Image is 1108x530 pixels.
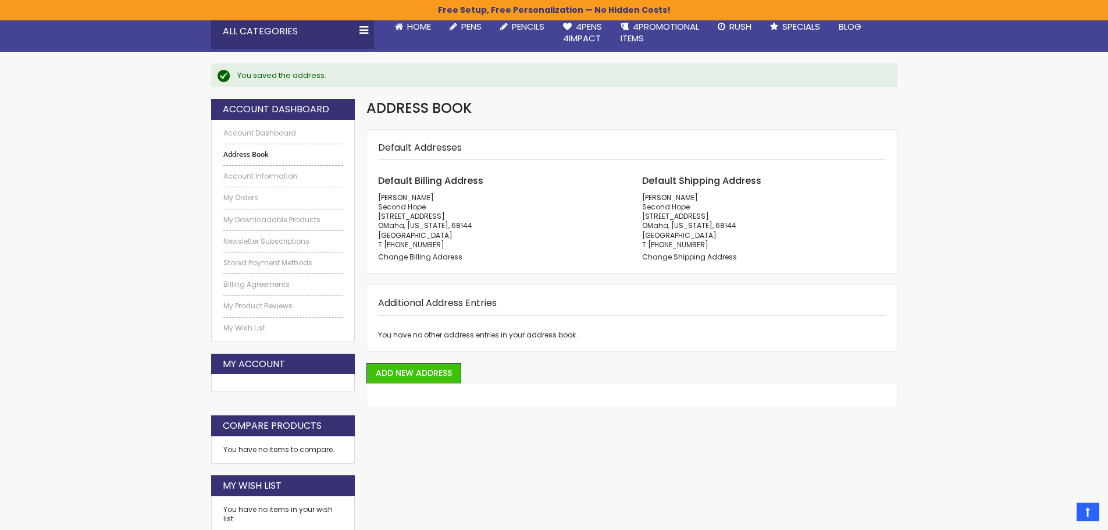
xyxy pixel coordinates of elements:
[782,20,820,33] span: Specials
[648,240,708,250] a: [PHONE_NUMBER]
[223,505,343,524] div: You have no items in your wish list.
[386,14,440,40] a: Home
[642,174,761,187] span: Default Shipping Address
[211,436,355,464] div: You have no items to compare.
[563,20,602,44] span: 4Pens 4impact
[378,330,885,340] p: You have no other address entries in your address book.
[384,240,444,250] a: [PHONE_NUMBER]
[223,280,343,289] a: Billing Agreements
[378,141,462,154] strong: Default Addresses
[223,172,343,181] a: Account Information
[611,14,708,52] a: 4PROMOTIONALITEMS
[223,129,343,138] a: Account Dashboard
[708,14,761,40] a: Rush
[223,358,285,371] strong: My Account
[621,20,699,44] span: 4PROMOTIONAL ITEMS
[237,70,886,81] div: You saved the address.
[366,98,472,118] span: Address Book
[223,150,343,159] strong: Address Book
[1012,499,1108,530] iframe: Google Customer Reviews
[461,20,482,33] span: Pens
[378,174,483,187] span: Default Billing Address
[223,193,343,202] a: My Orders
[223,215,343,225] a: My Downloadable Products
[378,252,462,262] a: Change Billing Address
[366,363,461,383] button: Add New Address
[211,14,374,49] div: All Categories
[761,14,829,40] a: Specials
[223,419,322,432] strong: Compare Products
[839,20,861,33] span: Blog
[512,20,544,33] span: Pencils
[223,103,329,116] strong: Account Dashboard
[440,14,491,40] a: Pens
[376,367,452,379] span: Add New Address
[829,14,871,40] a: Blog
[554,14,611,52] a: 4Pens4impact
[223,258,343,268] a: Stored Payment Methods
[378,296,497,310] strong: Additional Address Entries
[642,193,886,250] address: [PERSON_NAME] Second Hope [STREET_ADDRESS] OMaha, [US_STATE], 68144 [GEOGRAPHIC_DATA] T:
[223,301,343,311] a: My Product Reviews
[223,479,282,492] strong: My Wish List
[729,20,751,33] span: Rush
[378,193,622,250] address: [PERSON_NAME] Second Hope [STREET_ADDRESS] OMaha, [US_STATE], 68144 [GEOGRAPHIC_DATA] T:
[491,14,554,40] a: Pencils
[223,323,343,333] a: My Wish List
[407,20,431,33] span: Home
[642,252,737,262] a: Change Shipping Address
[223,237,343,246] a: Newsletter Subscriptions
